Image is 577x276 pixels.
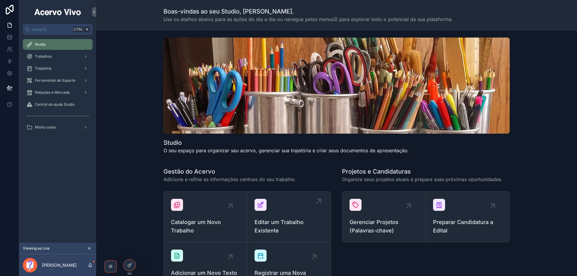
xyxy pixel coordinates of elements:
span: Viewing as Lina [23,246,50,251]
span: Ferramental de Suporte [35,78,75,83]
a: Gerenciar Projetos (Palavras-chave) [342,192,426,242]
span: Central de ajuda Studio [35,102,75,107]
a: Catalogar um Novo Trabalho [164,192,247,242]
span: Catalogar um Novo Trabalho [171,218,240,235]
h1: Projetos e Candidaturas [342,167,502,176]
img: App logo [33,7,82,17]
p: O seu espaço para organizar seu acervo, gerenciar sua trajetória e criar seus documentos de apres... [163,147,409,154]
span: Gerenciar Projetos (Palavras-chave) [350,218,418,235]
span: Preparar Candidatura a Edital [433,218,502,235]
a: Trabalhos [23,51,93,62]
a: Relações e Mercado [23,87,93,98]
h1: Studio [163,138,409,147]
span: Adicione e refine as informações centrais do seu trabalho. [163,176,296,183]
span: Trajetória [35,66,51,71]
h1: Boas-vindas ao seu Studio, [PERSON_NAME]. [163,7,453,16]
span: Organize seus projetos atuais e prepare suas próximas oportunidades. [342,176,502,183]
a: Trajetória [23,63,93,74]
div: scrollable content [19,35,96,141]
a: Minha conta [23,122,93,133]
a: Editar um Trabalho Existente [247,192,331,242]
span: Relações e Mercado [35,90,70,95]
span: Use os atalhos abaixo para as ações do dia a dia ou navegue pelos menus☰ para explorar todo o pot... [163,16,453,23]
a: Ferramental de Suporte [23,75,93,86]
h1: Gestão do Acervo [163,167,296,176]
span: Trabalhos [35,54,52,59]
span: Minha conta [35,125,56,130]
a: Studio [23,39,93,50]
p: [PERSON_NAME] [42,262,77,268]
button: Jump to...CtrlK [23,24,93,35]
span: Jump to... [32,27,70,32]
a: Central de ajuda Studio [23,99,93,110]
span: Studio [35,42,46,47]
span: Ctrl [73,26,84,32]
a: Preparar Candidatura a Edital [426,192,509,242]
span: Editar um Trabalho Existente [255,218,324,235]
span: K [85,27,90,32]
